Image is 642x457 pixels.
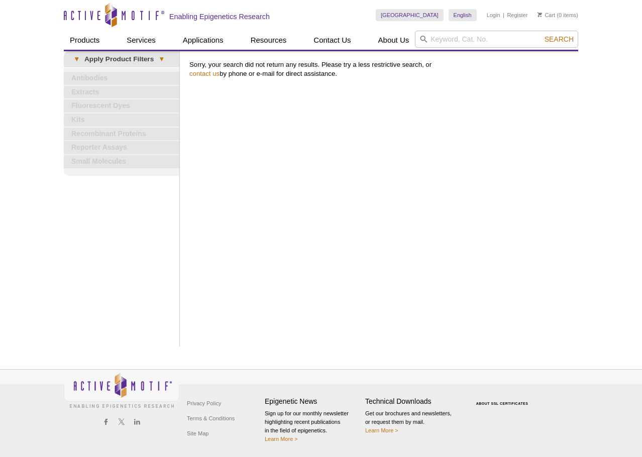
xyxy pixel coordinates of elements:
a: Site Map [184,426,211,441]
h2: Enabling Epigenetics Research [169,12,270,21]
a: Antibodies [64,72,179,85]
p: Get our brochures and newsletters, or request them by mail. [365,409,461,435]
a: About Us [372,31,415,50]
a: Services [121,31,162,50]
a: Login [487,12,500,19]
h4: Epigenetic News [265,397,360,406]
p: Sorry, your search did not return any results. Please try a less restrictive search, or by phone ... [189,60,573,78]
p: Sign up for our monthly newsletter highlighting recent publications in the field of epigenetics. [265,409,360,443]
h4: Technical Downloads [365,397,461,406]
table: Click to Verify - This site chose Symantec SSL for secure e-commerce and confidential communicati... [466,387,541,409]
a: Products [64,31,105,50]
a: [GEOGRAPHIC_DATA] [376,9,444,21]
a: ABOUT SSL CERTIFICATES [476,402,528,405]
a: Register [507,12,527,19]
a: Extracts [64,86,179,99]
a: English [449,9,477,21]
a: Small Molecules [64,155,179,168]
a: Privacy Policy [184,396,224,411]
span: Search [545,35,574,43]
button: Search [542,35,577,44]
li: | [503,9,504,21]
a: ▾Apply Product Filters▾ [64,51,179,67]
a: Learn More > [365,427,398,433]
span: ▾ [69,55,84,64]
a: Reporter Assays [64,141,179,154]
a: Resources [245,31,293,50]
a: Applications [177,31,230,50]
a: Kits [64,113,179,127]
img: Your Cart [538,12,542,17]
a: Recombinant Proteins [64,128,179,141]
a: Terms & Conditions [184,411,237,426]
span: ▾ [154,55,169,64]
a: Contact Us [307,31,357,50]
a: Fluorescent Dyes [64,99,179,112]
a: Cart [538,12,555,19]
a: Learn More > [265,436,298,442]
input: Keyword, Cat. No. [415,31,578,48]
img: Active Motif, [64,370,179,410]
li: (0 items) [538,9,578,21]
a: contact us [189,70,220,77]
